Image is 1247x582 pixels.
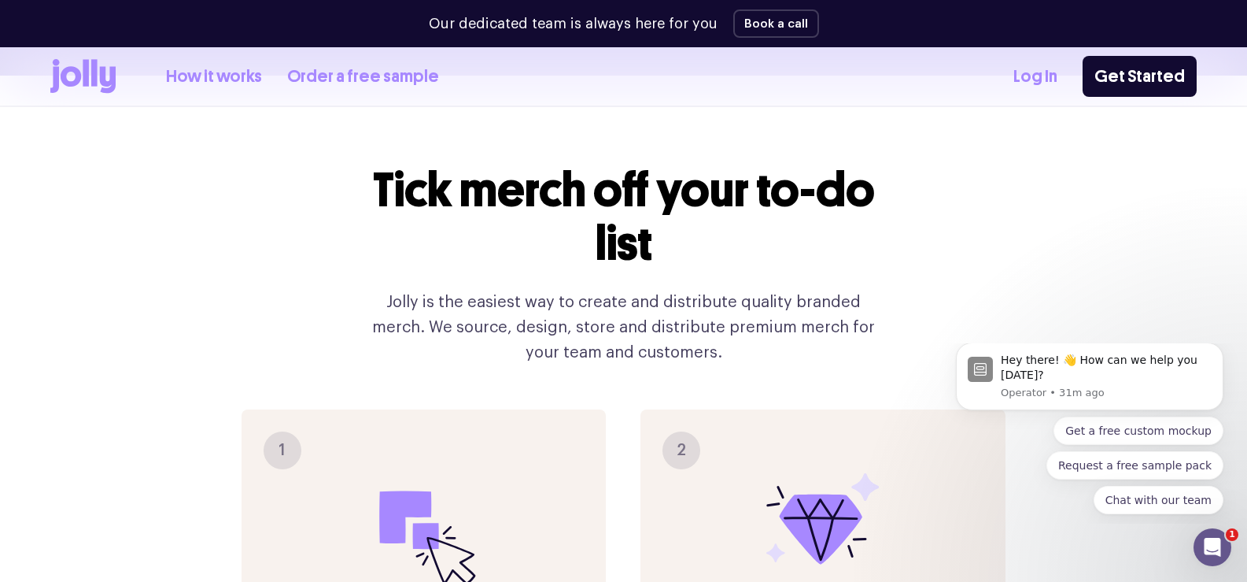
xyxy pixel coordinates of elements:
span: 1 [279,438,286,463]
a: Get Started [1083,56,1197,97]
div: Quick reply options [24,73,291,171]
a: How it works [166,64,262,90]
iframe: Intercom notifications message [932,343,1247,524]
button: Quick reply: Request a free sample pack [114,108,291,136]
iframe: Intercom live chat [1194,528,1231,566]
button: Book a call [733,9,819,38]
p: Message from Operator, sent 31m ago [68,43,279,57]
p: Our dedicated team is always here for you [429,13,718,35]
button: Quick reply: Get a free custom mockup [121,73,291,102]
span: 2 [677,438,686,463]
h2: Tick merch off your to-do list [360,164,888,271]
button: Quick reply: Chat with our team [161,143,291,171]
a: Order a free sample [287,64,439,90]
a: Log In [1013,64,1057,90]
img: Profile image for Operator [35,13,61,39]
p: Jolly is the easiest way to create and distribute quality branded merch. We source, design, store... [360,290,888,365]
span: 1 [1226,528,1238,541]
div: Message content [68,9,279,40]
div: Hey there! 👋 How can we help you [DATE]? [68,9,279,40]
